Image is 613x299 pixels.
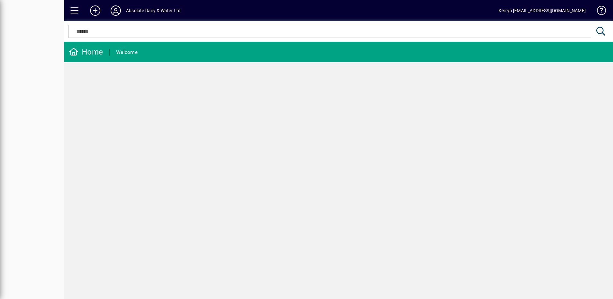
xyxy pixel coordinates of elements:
[499,5,586,16] div: Kerryn [EMAIL_ADDRESS][DOMAIN_NAME]
[126,5,181,16] div: Absolute Dairy & Water Ltd
[592,1,605,22] a: Knowledge Base
[85,5,105,16] button: Add
[69,47,103,57] div: Home
[105,5,126,16] button: Profile
[116,47,138,57] div: Welcome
